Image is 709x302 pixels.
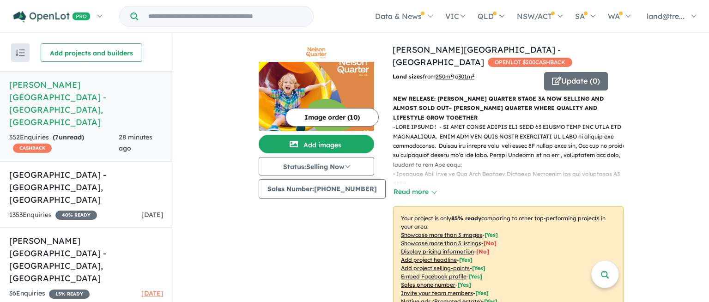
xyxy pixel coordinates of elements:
[259,62,374,131] img: Nelson Quarter Estate - Box Hill
[119,133,152,152] span: 28 minutes ago
[401,273,467,280] u: Embed Facebook profile
[436,73,453,80] u: 250 m
[393,44,561,67] a: [PERSON_NAME][GEOGRAPHIC_DATA] - [GEOGRAPHIC_DATA]
[401,256,457,263] u: Add project headline
[49,290,90,299] span: 15 % READY
[140,6,311,26] input: Try estate name, suburb, builder or developer
[393,122,631,264] p: - LORE IPSUMD ! - SI AMET CONSE ADIPIS ELI SEDD 63 EIUSMO TEMP INC UTLA ETD MAGNAALIQUA. ENIM ADM...
[401,290,473,296] u: Invite your team members
[9,210,97,221] div: 1353 Enquir ies
[262,47,370,58] img: Nelson Quarter Estate - Box Hill Logo
[647,12,685,21] span: land@tre...
[459,256,473,263] span: [ Yes ]
[458,73,474,80] u: 301 m
[55,211,97,220] span: 40 % READY
[16,49,25,56] img: sort.svg
[472,72,474,78] sup: 2
[393,72,537,81] p: from
[485,231,498,238] span: [ Yes ]
[488,58,572,67] span: OPENLOT $ 200 CASHBACK
[259,135,374,153] button: Add images
[393,187,436,197] button: Read more
[458,281,471,288] span: [ Yes ]
[453,73,474,80] span: to
[285,108,379,127] button: Image order (10)
[469,273,482,280] span: [ Yes ]
[401,231,482,238] u: Showcase more than 3 images
[544,72,608,91] button: Update (0)
[141,289,164,297] span: [DATE]
[451,215,481,222] b: 85 % ready
[393,73,423,80] b: Land sizes
[450,72,453,78] sup: 2
[9,79,164,128] h5: [PERSON_NAME][GEOGRAPHIC_DATA] - [GEOGRAPHIC_DATA] , [GEOGRAPHIC_DATA]
[472,265,485,272] span: [ Yes ]
[53,133,84,141] strong: ( unread)
[9,132,119,154] div: 352 Enquir ies
[259,157,374,175] button: Status:Selling Now
[9,288,90,299] div: 36 Enquir ies
[401,240,481,247] u: Showcase more than 3 listings
[9,169,164,206] h5: [GEOGRAPHIC_DATA] - [GEOGRAPHIC_DATA] , [GEOGRAPHIC_DATA]
[484,240,497,247] span: [ No ]
[55,133,59,141] span: 7
[401,248,474,255] u: Display pricing information
[259,179,386,199] button: Sales Number:[PHONE_NUMBER]
[393,94,624,122] p: NEW RELEASE: [PERSON_NAME] QUARTER STAGE 3A NOW SELLING AND ALMOST SOLD OUT– [PERSON_NAME] QUARTE...
[476,248,489,255] span: [ No ]
[401,281,455,288] u: Sales phone number
[13,144,52,153] span: CASHBACK
[141,211,164,219] span: [DATE]
[259,43,374,131] a: Nelson Quarter Estate - Box Hill LogoNelson Quarter Estate - Box Hill
[41,43,142,62] button: Add projects and builders
[13,11,91,23] img: Openlot PRO Logo White
[401,265,470,272] u: Add project selling-points
[9,235,164,284] h5: [PERSON_NAME] [GEOGRAPHIC_DATA] - [GEOGRAPHIC_DATA] , [GEOGRAPHIC_DATA]
[475,290,489,296] span: [ Yes ]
